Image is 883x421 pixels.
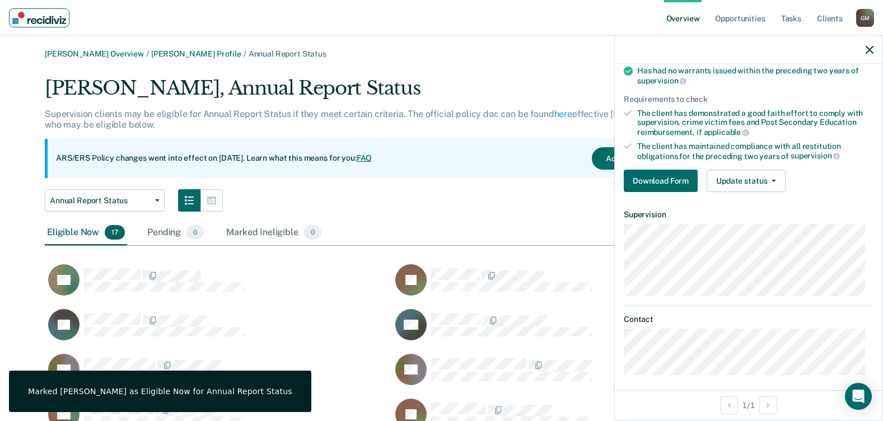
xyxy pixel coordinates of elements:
div: G M [856,9,874,27]
span: Annual Report Status [249,49,326,58]
div: CaseloadOpportunityCell-01218318 [45,264,392,308]
div: CaseloadOpportunityCell-02996985 [392,308,739,353]
span: supervision [791,151,840,160]
span: / [144,49,151,58]
a: FAQ [357,153,372,162]
span: / [241,49,249,58]
span: 0 [304,225,321,240]
div: CaseloadOpportunityCell-02963446 [45,308,392,353]
a: here [554,109,572,119]
a: Navigate to form link [624,170,702,192]
div: The client has maintained compliance with all restitution obligations for the preceding two years of [637,142,873,161]
span: Annual Report Status [50,196,151,205]
div: Marked [PERSON_NAME] as Eligible Now for Annual Report Status [28,386,292,396]
div: Has had no warrants issued within the preceding two years of [637,66,873,85]
div: The client has demonstrated a good faith effort to comply with supervision, crime victim fees and... [637,109,873,137]
div: Open Intercom Messenger [845,383,872,410]
img: Recidiviz [12,12,66,24]
button: Profile dropdown button [856,9,874,27]
dt: Contact [624,315,873,324]
div: 1 / 1 [615,390,882,420]
div: Marked Ineligible [224,221,324,245]
button: Download Form [624,170,698,192]
p: Supervision clients may be eligible for Annual Report Status if they meet certain criteria. The o... [45,109,702,130]
div: Pending [145,221,206,245]
div: CaseloadOpportunityCell-02516353 [392,264,739,308]
div: Requirements to check [624,95,873,104]
button: Update status [707,170,786,192]
span: 0 [186,225,204,240]
span: 17 [105,225,125,240]
div: Eligible Now [45,221,127,245]
dt: Supervision [624,210,873,219]
a: [PERSON_NAME] Overview [45,49,144,58]
div: CaseloadOpportunityCell-03288266 [45,353,392,398]
button: Next Opportunity [759,396,777,414]
button: Previous Opportunity [720,396,738,414]
span: applicable [704,128,749,137]
div: CaseloadOpportunityCell-03354772 [392,353,739,398]
span: supervision [637,76,686,85]
p: ARS/ERS Policy changes went into effect on [DATE]. Learn what this means for you: [56,153,372,164]
div: [PERSON_NAME], Annual Report Status [45,77,707,109]
a: [PERSON_NAME] Profile [151,49,241,58]
button: Acknowledge & Close [592,147,698,170]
